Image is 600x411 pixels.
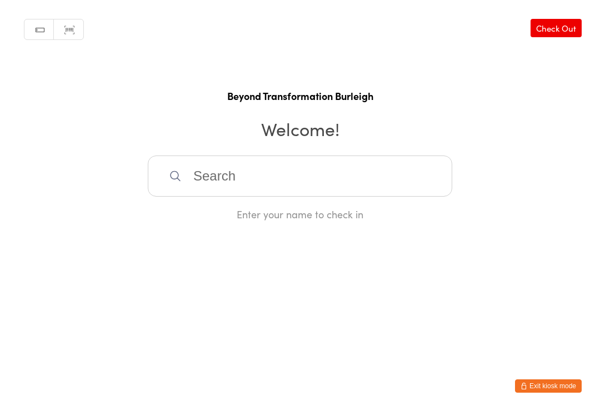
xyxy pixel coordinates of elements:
[148,156,452,197] input: Search
[148,207,452,221] div: Enter your name to check in
[11,89,589,103] h1: Beyond Transformation Burleigh
[11,116,589,141] h2: Welcome!
[515,379,582,393] button: Exit kiosk mode
[531,19,582,37] a: Check Out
